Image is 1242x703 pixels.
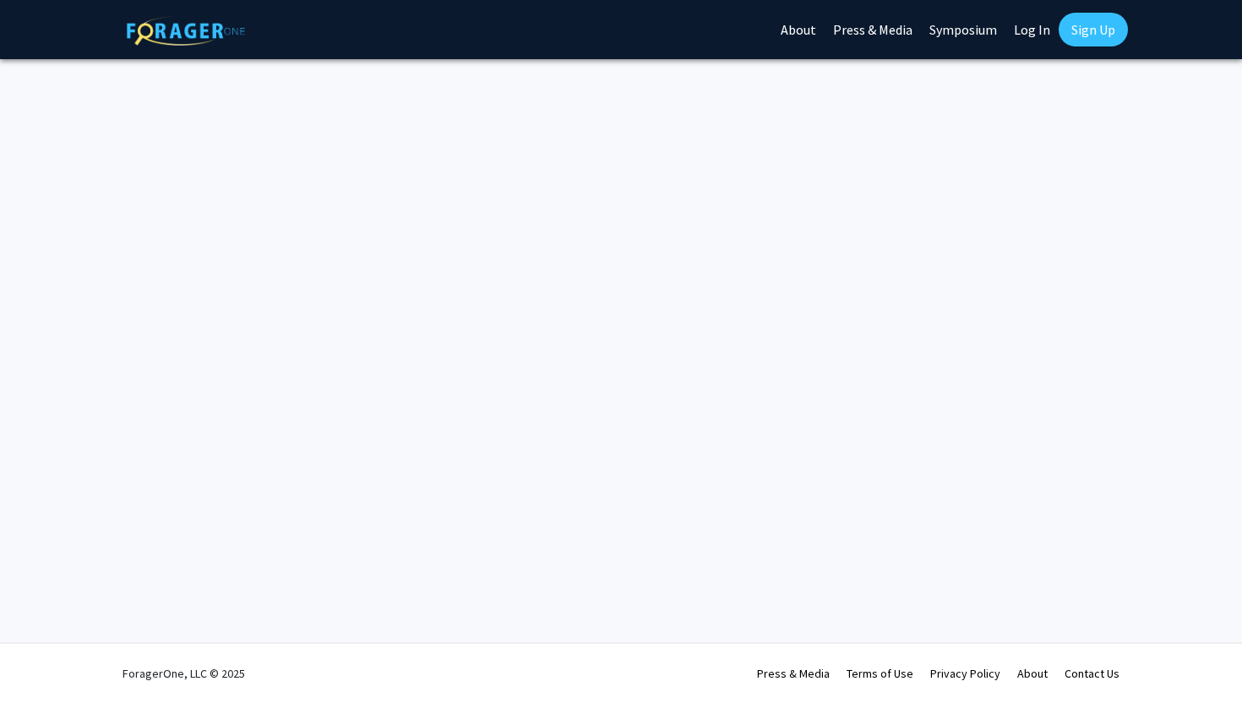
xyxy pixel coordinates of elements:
a: Press & Media [757,666,830,681]
a: Terms of Use [847,666,913,681]
a: Privacy Policy [930,666,1000,681]
img: ForagerOne Logo [127,16,245,46]
div: ForagerOne, LLC © 2025 [123,644,245,703]
a: Sign Up [1059,13,1128,46]
a: Contact Us [1065,666,1119,681]
a: About [1017,666,1048,681]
